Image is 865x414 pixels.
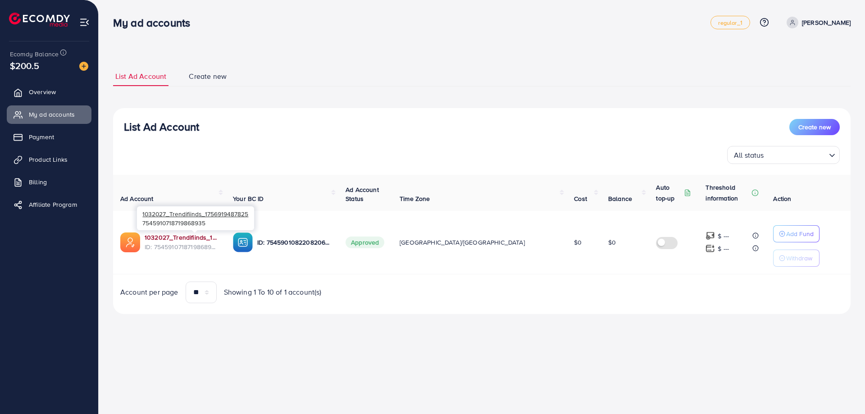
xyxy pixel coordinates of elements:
a: Payment [7,128,91,146]
span: $200.5 [10,59,39,72]
img: image [79,62,88,71]
a: Product Links [7,150,91,168]
p: Threshold information [706,182,750,204]
img: top-up amount [706,231,715,241]
a: regular_1 [710,16,750,29]
span: Approved [346,237,384,248]
span: Ad Account [120,194,154,203]
span: Account per page [120,287,178,297]
p: Auto top-up [656,182,682,204]
span: [GEOGRAPHIC_DATA]/[GEOGRAPHIC_DATA] [400,238,525,247]
img: ic-ba-acc.ded83a64.svg [233,232,253,252]
input: Search for option [767,147,825,162]
span: Showing 1 To 10 of 1 account(s) [224,287,322,297]
a: Overview [7,83,91,101]
span: $0 [574,238,582,247]
span: Overview [29,87,56,96]
h3: List Ad Account [124,120,199,133]
span: Create new [189,71,227,82]
div: 7545910718719868935 [137,206,254,230]
img: ic-ads-acc.e4c84228.svg [120,232,140,252]
span: ID: 7545910718719868935 [145,242,219,251]
span: Affiliate Program [29,200,77,209]
a: Billing [7,173,91,191]
span: Create new [798,123,831,132]
button: Create new [789,119,840,135]
span: List Ad Account [115,71,166,82]
span: Time Zone [400,194,430,203]
button: Withdraw [773,250,819,267]
p: [PERSON_NAME] [802,17,851,28]
span: My ad accounts [29,110,75,119]
p: Add Fund [786,228,814,239]
img: top-up amount [706,244,715,253]
span: Your BC ID [233,194,264,203]
div: Search for option [727,146,840,164]
span: Cost [574,194,587,203]
img: menu [79,17,90,27]
a: 1032027_Trendifiinds_1756919487825 [145,233,219,242]
span: Payment [29,132,54,141]
span: Ecomdy Balance [10,50,59,59]
span: regular_1 [718,20,742,26]
span: $0 [608,238,616,247]
span: Ad Account Status [346,185,379,203]
p: ID: 7545901082208206855 [257,237,331,248]
a: My ad accounts [7,105,91,123]
span: All status [732,149,766,162]
a: Affiliate Program [7,196,91,214]
p: Withdraw [786,253,812,264]
p: $ --- [718,231,729,241]
span: Billing [29,177,47,187]
p: $ --- [718,243,729,254]
button: Add Fund [773,225,819,242]
span: Balance [608,194,632,203]
span: Action [773,194,791,203]
span: Product Links [29,155,68,164]
span: 1032027_Trendifiinds_1756919487825 [142,209,248,218]
h3: My ad accounts [113,16,197,29]
a: [PERSON_NAME] [783,17,851,28]
img: logo [9,13,70,27]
